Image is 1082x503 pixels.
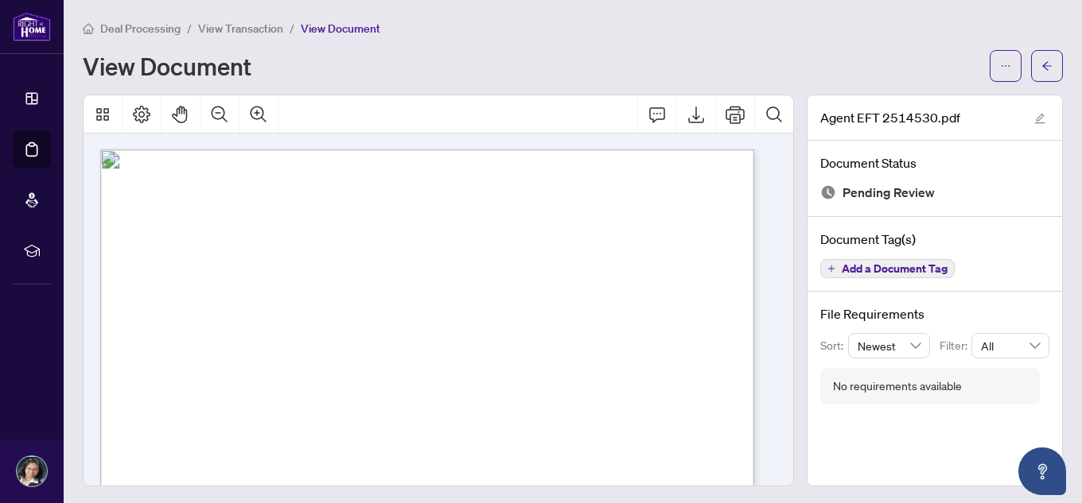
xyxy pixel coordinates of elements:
[820,259,955,278] button: Add a Document Tag
[940,337,971,354] p: Filter:
[83,53,251,79] h1: View Document
[290,19,294,37] li: /
[820,108,960,127] span: Agent EFT 2514530.pdf
[198,21,283,36] span: View Transaction
[1000,60,1011,72] span: ellipsis
[843,182,935,203] span: Pending Review
[981,334,1040,358] span: All
[301,21,380,36] span: View Document
[820,230,1049,249] h4: Document Tag(s)
[17,456,47,486] img: Profile Icon
[833,377,962,395] div: No requirements available
[827,265,835,273] span: plus
[820,337,848,354] p: Sort:
[187,19,192,37] li: /
[820,153,1049,172] h4: Document Status
[1018,447,1066,495] button: Open asap
[1041,60,1053,72] span: arrow-left
[820,184,836,200] img: Document Status
[820,304,1049,323] h4: File Requirements
[842,263,948,274] span: Add a Document Tag
[858,334,921,358] span: Newest
[13,12,51,41] img: logo
[1034,113,1045,124] span: edit
[100,21,181,36] span: Deal Processing
[83,23,94,34] span: home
